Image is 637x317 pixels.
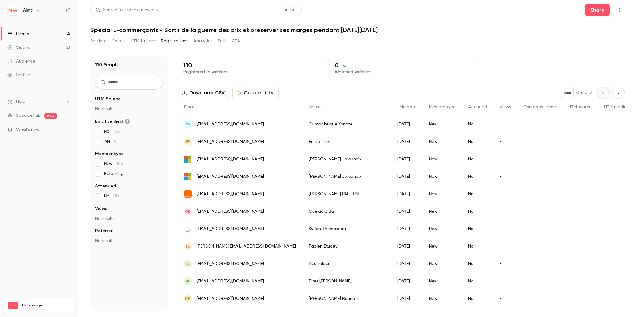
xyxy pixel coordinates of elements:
[303,272,391,290] div: Pires [PERSON_NAME]
[232,87,279,99] button: Create Lists
[131,36,156,46] button: UTM builder
[197,261,264,267] span: [EMAIL_ADDRESS][DOMAIN_NAME]
[429,105,456,109] span: Member type
[197,121,264,128] span: [EMAIL_ADDRESS][DOMAIN_NAME]
[185,296,191,301] span: MB
[423,185,462,203] div: New
[391,133,423,150] div: [DATE]
[423,116,462,133] div: New
[23,7,33,13] h6: Alma
[63,127,70,133] iframe: Noticeable Trigger
[303,185,391,203] div: [PERSON_NAME] PALERME
[104,128,119,135] span: No
[186,261,189,267] span: IK
[462,150,493,168] div: No
[462,203,493,220] div: No
[303,290,391,307] div: [PERSON_NAME] Bouriahi
[303,203,391,220] div: Gueladio Ba
[303,133,391,150] div: Émilie Filiol
[95,96,121,102] span: UTM Source
[197,191,264,197] span: [EMAIL_ADDRESS][DOMAIN_NAME]
[8,302,18,309] span: Pro
[197,139,264,145] span: [EMAIL_ADDRESS][DOMAIN_NAME]
[183,69,317,75] p: Registered to webinar
[423,255,462,272] div: New
[104,193,119,199] span: No
[7,45,30,51] div: Videos
[16,112,41,119] a: SpeakerHub
[335,69,468,75] p: Watched webinar
[423,203,462,220] div: New
[7,31,29,37] div: Events
[493,133,517,150] div: -
[462,133,493,150] div: No
[462,168,493,185] div: No
[95,151,124,157] span: Member type
[462,290,493,307] div: No
[184,225,192,233] img: sscstraining.com
[8,5,18,15] img: Alma
[197,278,264,285] span: [EMAIL_ADDRESS][DOMAIN_NAME]
[303,116,391,133] div: Oumar brique Konate
[95,61,119,69] h1: 110 People
[303,168,391,185] div: [PERSON_NAME] Jalouneix
[184,173,192,180] img: outlook.com
[7,98,70,105] li: help-dropdown-opener
[391,255,423,272] div: [DATE]
[391,185,423,203] div: [DATE]
[185,121,191,127] span: OK
[16,98,25,105] span: Help
[7,72,32,78] div: Settings
[423,150,462,168] div: New
[197,173,264,180] span: [EMAIL_ADDRESS][DOMAIN_NAME]
[493,150,517,168] div: -
[90,26,625,34] h1: Spécial E-commerçants - Sortir de la guerre des prix et préserver ses marges pendant [DATE][DATE]
[340,64,346,68] span: 0 %
[391,150,423,168] div: [DATE]
[391,290,423,307] div: [DATE]
[303,150,391,168] div: [PERSON_NAME] Jalouneix
[197,243,296,250] span: [PERSON_NAME][EMAIL_ADDRESS][DOMAIN_NAME]
[197,208,264,215] span: [EMAIL_ADDRESS][DOMAIN_NAME]
[232,36,240,46] button: CTA
[183,61,317,69] p: 110
[95,96,163,244] section: facet-groups
[113,129,119,134] span: 102
[95,206,107,212] span: Views
[113,194,119,198] span: 110
[127,172,130,176] span: 5
[493,168,517,185] div: -
[114,139,117,144] span: 8
[462,116,493,133] div: No
[44,113,57,119] span: new
[95,118,130,125] span: Email verified
[104,161,123,167] span: New
[104,171,130,177] span: Returning
[493,220,517,238] div: -
[493,203,517,220] div: -
[493,255,517,272] div: -
[391,203,423,220] div: [DATE]
[585,4,610,16] button: Share
[186,139,190,144] span: ÉF
[116,162,123,166] span: 105
[303,238,391,255] div: Fabien Etuaev
[184,155,192,163] img: outlook.fr
[423,168,462,185] div: New
[112,36,125,46] button: Emails
[22,303,70,308] span: Plan usage
[493,238,517,255] div: -
[462,255,493,272] div: No
[391,272,423,290] div: [DATE]
[95,215,163,222] p: No results
[184,105,195,109] span: Email
[423,238,462,255] div: New
[391,220,423,238] div: [DATE]
[493,290,517,307] div: -
[462,272,493,290] div: No
[335,61,468,69] p: 0
[95,228,113,234] span: Referrer
[95,106,163,112] p: No results
[423,220,462,238] div: New
[95,7,158,13] div: Search for videos or events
